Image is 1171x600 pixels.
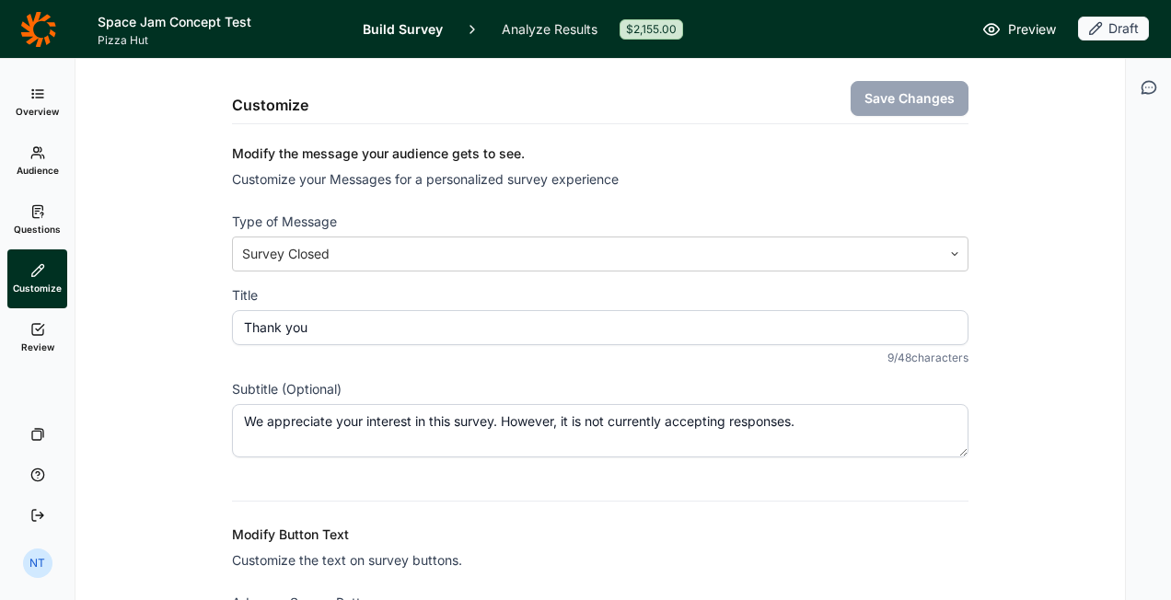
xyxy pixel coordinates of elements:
[7,73,67,132] a: Overview
[1008,18,1056,40] span: Preview
[232,168,968,190] p: Customize your Messages for a personalized survey experience
[232,213,968,231] label: Type of Message
[98,11,341,33] h1: Space Jam Concept Test
[232,145,525,161] span: Modify the message your audience gets to see.
[21,340,54,353] span: Review
[7,132,67,190] a: Audience
[1078,17,1149,40] div: Draft
[232,94,308,116] h2: Customize
[7,308,67,367] a: Review
[16,105,59,118] span: Overview
[7,249,67,308] a: Customize
[23,548,52,578] div: NT
[13,282,62,294] span: Customize
[232,286,968,305] label: Title
[887,351,968,365] div: 9 / 48 characters
[232,380,968,398] label: Subtitle (Optional)
[7,190,67,249] a: Questions
[982,18,1056,40] a: Preview
[851,81,968,116] button: Save Changes
[620,19,683,40] div: $2,155.00
[1078,17,1149,42] button: Draft
[232,549,968,571] p: Customize the text on survey buttons.
[232,404,968,457] textarea: We appreciate your interest in this survey. However, it is not currently accepting responses.
[17,164,59,177] span: Audience
[14,223,61,236] span: Questions
[232,526,349,542] span: Modify Button Text
[98,33,341,48] span: Pizza Hut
